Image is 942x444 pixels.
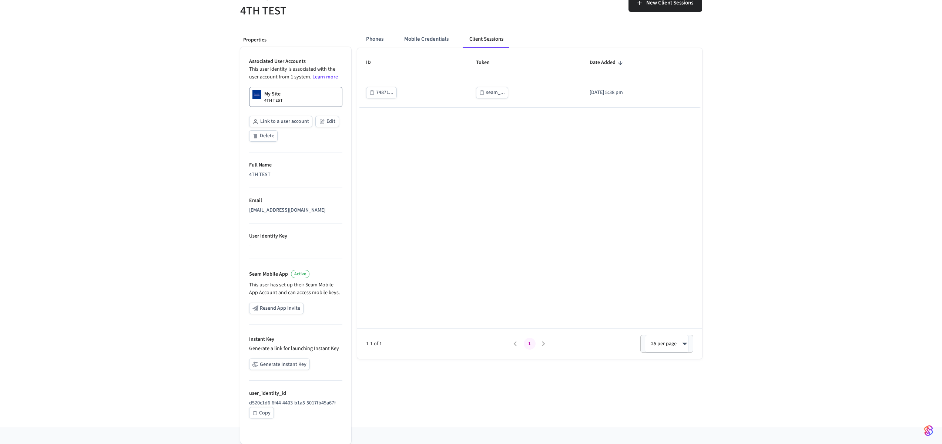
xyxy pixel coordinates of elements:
p: User Identity Key [249,232,342,240]
p: My Site [264,90,281,98]
p: Generate a link for launching Instant Key [249,345,342,353]
p: This user has set up their Seam Mobile App Account and can access mobile keys. [249,281,342,297]
span: Active [294,271,306,277]
div: Copy [259,408,271,418]
p: d520c1d6-6f44-4403-b1a5-5017fb45a67f [249,399,342,407]
button: Generate Instant Key [249,359,310,370]
p: Instant Key [249,336,342,343]
a: Learn more [312,73,338,81]
button: page 1 [524,338,536,350]
button: Phones [360,30,389,48]
span: Token [476,57,499,68]
div: - [249,242,342,250]
span: 1-1 of 1 [366,340,509,348]
a: My Site4TH TEST [249,87,342,107]
img: Dormakaba Community Site Logo [252,90,261,99]
p: 4TH TEST [264,98,283,104]
button: Delete [249,130,278,142]
span: Date Added [590,57,625,68]
p: Properties [243,36,348,44]
p: This user identity is associated with the user account from 1 system. [249,65,342,81]
button: Resend App Invite [249,303,304,314]
div: [EMAIL_ADDRESS][DOMAIN_NAME] [249,206,342,214]
button: seam_... [476,87,508,98]
nav: pagination navigation [509,338,551,350]
button: Link to a user account [249,116,312,127]
button: 74871... [366,87,397,98]
img: SeamLogoGradient.69752ec5.svg [924,425,933,437]
span: ID [366,57,381,68]
p: user_identity_id [249,390,342,397]
p: Email [249,197,342,205]
button: Mobile Credentials [398,30,455,48]
p: Full Name [249,161,342,169]
p: Seam Mobile App [249,270,288,278]
p: [DATE] 5:38 pm [590,89,693,97]
div: seam_... [486,88,505,97]
h5: 4TH TEST [240,3,467,18]
div: 4TH TEST [249,171,342,179]
button: Copy [249,407,274,418]
div: 74871... [376,88,393,97]
div: 25 per page [645,335,689,353]
button: Client Sessions [463,30,509,48]
button: Edit [315,116,339,127]
p: Associated User Accounts [249,58,342,65]
table: sticky table [357,48,702,107]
